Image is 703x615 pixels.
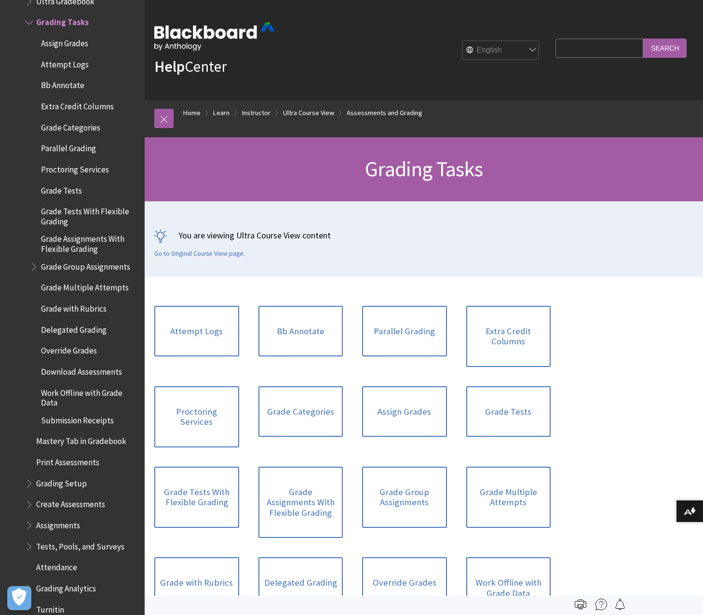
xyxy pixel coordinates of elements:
span: Bb Annotate [41,78,84,91]
span: Grading Setup [36,475,87,488]
span: Assignments [36,517,80,530]
a: HelpCenter [154,57,227,76]
span: Assign Grades [41,35,88,48]
a: Go to Original Course View page. [154,249,245,258]
span: Grade Assignments With Flexible Grading [41,231,138,254]
a: Grade Multiple Attempts [466,467,551,528]
span: Grade Multiple Attempts [41,280,129,293]
span: Override Grades [41,343,97,356]
span: Delegated Grading [41,322,107,335]
span: Grade Categories [41,119,100,132]
a: Grade Tests With Flexible Grading [154,467,239,528]
span: Attendance [36,560,77,573]
a: Grade Assignments With Flexible Grading [258,467,343,538]
span: Work Offline with Grade Data [41,385,138,407]
span: Submission Receipts [41,412,114,425]
p: You are viewing Ultra Course View content [154,229,693,241]
a: Delegated Grading [258,557,343,608]
span: Grading Tasks [36,14,89,27]
span: Grade Tests With Flexible Grading [41,204,138,226]
a: Bb Annotate [258,306,343,357]
a: Ultra Course View [283,107,334,119]
span: Grading Tasks [365,156,483,182]
a: Instructor [242,107,270,119]
a: Assign Grades [362,386,447,437]
a: Assessments and Grading [347,107,422,119]
select: Site Language Selector [462,41,540,60]
span: Parallel Grading [41,141,96,154]
span: Tests, Pools, and Surveys [36,538,124,551]
span: Grade Group Assignments [41,259,130,272]
img: More help [595,599,607,610]
button: Open Preferences [7,586,31,610]
img: Print [575,599,586,610]
a: Learn [213,107,230,119]
a: Extra Credit Columns [466,306,551,367]
a: Override Grades [362,557,447,608]
span: Grade Tests [41,183,82,196]
span: Download Assessments [41,364,122,377]
a: Home [183,107,201,119]
a: Parallel Grading [362,306,447,357]
img: Follow this page [614,599,626,610]
span: Print Assessments [36,454,99,467]
span: Turnitin [36,602,64,615]
a: Grade Categories [258,386,343,437]
a: Grade Tests [466,386,551,437]
strong: Help [154,57,185,76]
a: Attempt Logs [154,306,239,357]
a: Grade Group Assignments [362,467,447,528]
input: Search [643,39,687,57]
span: Grading Analytics [36,580,96,593]
span: Mastery Tab in Gradebook [36,433,126,446]
span: Extra Credit Columns [41,98,114,111]
img: Blackboard by Anthology [154,23,275,51]
span: Attempt Logs [41,56,89,69]
span: Create Assessments [36,497,105,510]
span: Grade with Rubrics [41,301,107,314]
a: Grade with Rubrics [154,557,239,608]
span: Proctoring Services [41,161,109,174]
a: Proctoring Services [154,386,239,447]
